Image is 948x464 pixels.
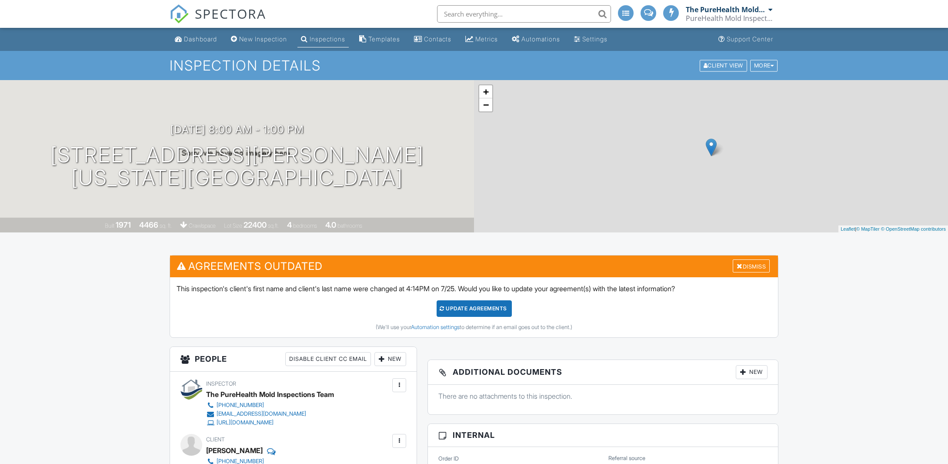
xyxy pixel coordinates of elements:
a: Metrics [462,31,501,47]
h3: People [170,347,417,372]
a: Client View [699,62,749,68]
label: Referral source [608,454,645,462]
div: 4 [287,220,292,229]
a: © MapTiler [856,226,880,232]
a: Zoom out [479,98,492,111]
div: The PureHealth Mold Inspections Team [686,5,766,14]
a: SPECTORA [170,12,266,30]
span: Inspector [206,380,236,387]
div: | [838,225,948,233]
span: sq. ft. [160,222,172,229]
a: Settings [571,31,611,47]
a: [URL][DOMAIN_NAME] [206,418,327,427]
div: New [736,365,768,379]
a: Dashboard [171,31,220,47]
div: [PERSON_NAME] [206,444,263,457]
h3: [DATE] 8:00 am - 1:00 pm [170,124,304,135]
div: Inspections [310,35,345,43]
a: Inspections [297,31,349,47]
p: There are no attachments to this inspection. [438,391,768,401]
div: [PHONE_NUMBER] [217,402,264,409]
span: sq.ft. [268,222,279,229]
span: bedrooms [293,222,317,229]
div: Metrics [475,35,498,43]
a: Automation settings [411,324,460,330]
a: Leaflet [841,226,855,232]
div: Automations [521,35,560,43]
input: Search everything... [437,5,611,23]
label: Order ID [438,455,459,463]
div: 4466 [139,220,158,229]
div: PureHealth Mold Inspections [686,14,773,23]
h3: Agreements Outdated [170,256,778,277]
a: [PHONE_NUMBER] [206,401,327,410]
img: The Best Home Inspection Software - Spectora [170,4,189,24]
div: Dismiss [733,259,770,273]
div: [EMAIL_ADDRESS][DOMAIN_NAME] [217,410,306,417]
div: Dashboard [184,35,217,43]
div: New Inspection [239,35,287,43]
a: Automations (Basic) [508,31,564,47]
div: 4.0 [325,220,336,229]
h1: Inspection Details [170,58,778,73]
div: Templates [368,35,400,43]
div: Settings [582,35,608,43]
a: Zoom in [479,85,492,98]
div: The PureHealth Mold Inspections Team [206,388,334,401]
span: SPECTORA [195,4,266,23]
div: 1971 [116,220,131,229]
div: New [374,352,406,366]
span: Lot Size [224,222,242,229]
div: Client View [700,60,747,71]
h3: Additional Documents [428,360,778,385]
h3: Internal [428,424,778,447]
h1: [STREET_ADDRESS][PERSON_NAME] [US_STATE][GEOGRAPHIC_DATA] [50,144,424,190]
span: Built [105,222,114,229]
span: bathrooms [337,222,362,229]
span: Client [206,436,225,443]
span: crawlspace [189,222,216,229]
div: Disable Client CC Email [285,352,371,366]
div: Contacts [424,35,451,43]
a: Contacts [411,31,455,47]
div: More [750,60,778,71]
div: Support Center [727,35,773,43]
div: This inspection's client's first name and client's last name were changed at 4:14PM on 7/25. Woul... [170,277,778,337]
div: 22400 [244,220,267,229]
a: Support Center [715,31,777,47]
div: (We'll use your to determine if an email goes out to the client.) [177,324,771,331]
a: Templates [356,31,404,47]
div: [URL][DOMAIN_NAME] [217,419,274,426]
div: Update Agreements [437,300,512,317]
a: New Inspection [227,31,290,47]
a: © OpenStreetMap contributors [881,226,946,232]
a: [EMAIL_ADDRESS][DOMAIN_NAME] [206,410,327,418]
